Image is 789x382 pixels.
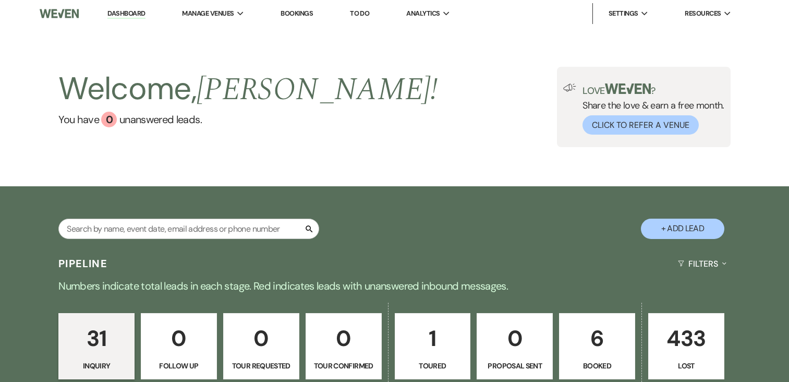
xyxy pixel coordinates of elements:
span: Settings [609,8,638,19]
p: 433 [655,321,718,356]
span: [PERSON_NAME] ! [197,66,438,114]
img: Weven Logo [40,3,79,25]
button: Click to Refer a Venue [582,115,699,135]
a: 1Toured [395,313,471,380]
a: 0Tour Confirmed [306,313,382,380]
p: Booked [566,360,628,372]
a: To Do [350,9,369,18]
p: Follow Up [148,360,210,372]
div: Share the love & earn a free month. [576,83,724,135]
p: 1 [402,321,464,356]
a: 0Follow Up [141,313,217,380]
img: loud-speaker-illustration.svg [563,83,576,92]
div: 0 [101,112,117,127]
p: Inquiry [65,360,128,372]
p: 0 [230,321,293,356]
a: 0Proposal Sent [477,313,553,380]
a: 31Inquiry [58,313,135,380]
p: 0 [148,321,210,356]
p: Tour Confirmed [312,360,375,372]
h3: Pipeline [58,256,107,271]
span: Analytics [406,8,440,19]
p: Numbers indicate total leads in each stage. Red indicates leads with unanswered inbound messages. [19,278,770,294]
p: Love ? [582,83,724,95]
p: 0 [483,321,546,356]
span: Manage Venues [182,8,234,19]
h2: Welcome, [58,67,438,112]
span: Resources [685,8,721,19]
img: weven-logo-green.svg [605,83,651,94]
p: Toured [402,360,464,372]
button: Filters [674,250,731,278]
p: 0 [312,321,375,356]
p: Lost [655,360,718,372]
p: 31 [65,321,128,356]
input: Search by name, event date, email address or phone number [58,219,319,239]
button: + Add Lead [641,219,724,239]
p: Tour Requested [230,360,293,372]
a: Dashboard [107,9,145,19]
p: Proposal Sent [483,360,546,372]
a: 433Lost [648,313,724,380]
a: Bookings [281,9,313,18]
a: You have 0 unanswered leads. [58,112,438,127]
p: 6 [566,321,628,356]
a: 6Booked [559,313,635,380]
a: 0Tour Requested [223,313,299,380]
